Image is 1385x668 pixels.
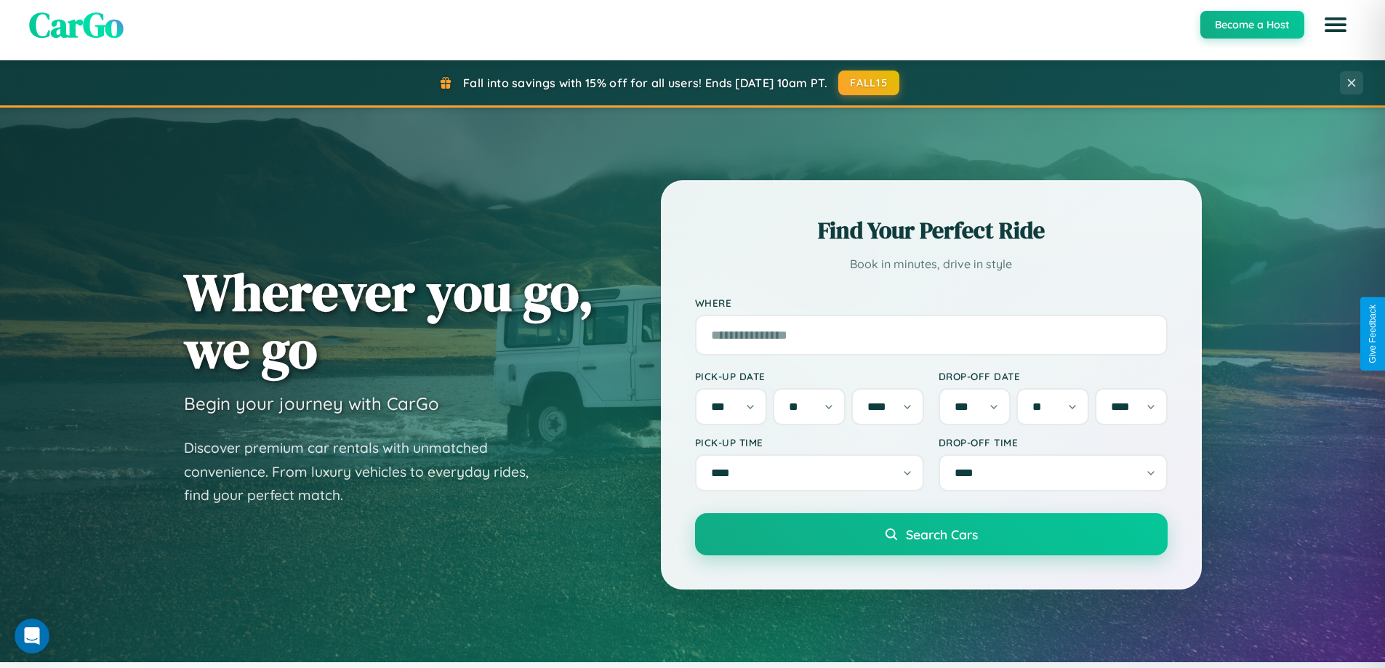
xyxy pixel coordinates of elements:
label: Where [695,297,1168,309]
span: Fall into savings with 15% off for all users! Ends [DATE] 10am PT. [463,76,827,90]
label: Drop-off Time [939,436,1168,448]
h2: Find Your Perfect Ride [695,214,1168,246]
iframe: Intercom live chat [15,619,49,653]
h1: Wherever you go, we go [184,263,594,378]
button: Open menu [1315,4,1356,45]
label: Pick-up Time [695,436,924,448]
button: FALL15 [838,71,899,95]
button: Become a Host [1200,11,1304,39]
p: Book in minutes, drive in style [695,254,1168,275]
span: Search Cars [906,526,978,542]
label: Pick-up Date [695,370,924,382]
div: Give Feedback [1368,305,1378,363]
button: Search Cars [695,513,1168,555]
label: Drop-off Date [939,370,1168,382]
h3: Begin your journey with CarGo [184,393,439,414]
span: CarGo [29,1,124,49]
p: Discover premium car rentals with unmatched convenience. From luxury vehicles to everyday rides, ... [184,436,547,507]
